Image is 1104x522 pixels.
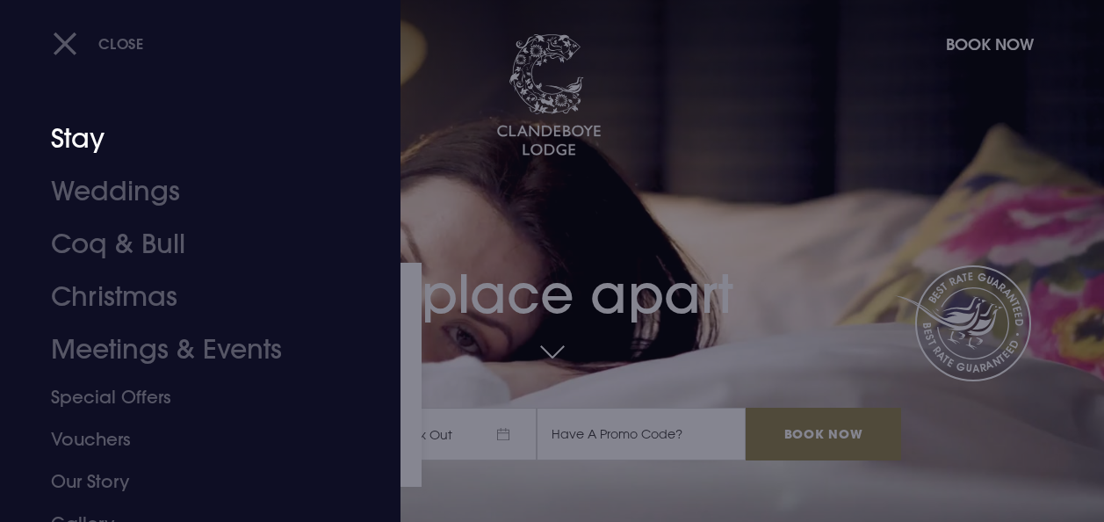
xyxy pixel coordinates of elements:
[51,376,326,418] a: Special Offers
[51,112,326,165] a: Stay
[51,165,326,218] a: Weddings
[51,418,326,460] a: Vouchers
[51,218,326,271] a: Coq & Bull
[53,25,144,62] button: Close
[51,460,326,503] a: Our Story
[51,323,326,376] a: Meetings & Events
[51,271,326,323] a: Christmas
[98,34,144,53] span: Close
